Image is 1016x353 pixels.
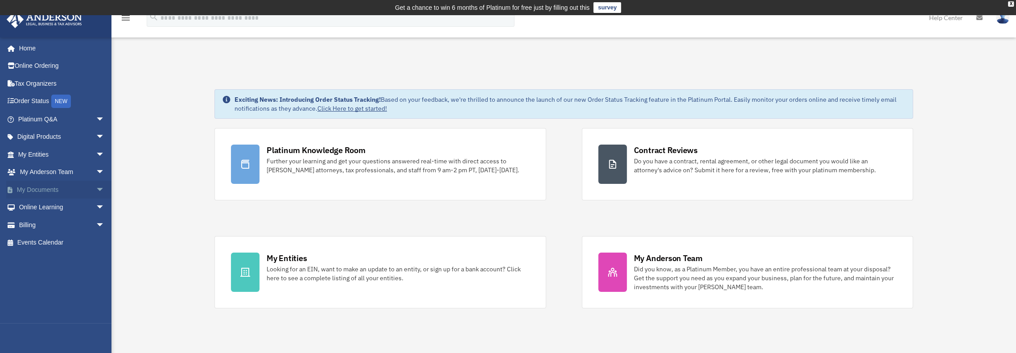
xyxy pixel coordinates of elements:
div: Did you know, as a Platinum Member, you have an entire professional team at your disposal? Get th... [634,265,897,291]
div: Looking for an EIN, want to make an update to an entity, or sign up for a bank account? Click her... [267,265,530,282]
img: Anderson Advisors Platinum Portal [4,11,85,28]
div: My Entities [267,253,307,264]
a: My Entitiesarrow_drop_down [6,145,118,163]
a: Online Learningarrow_drop_down [6,199,118,216]
div: close [1008,1,1014,7]
a: Digital Productsarrow_drop_down [6,128,118,146]
a: Tax Organizers [6,75,118,92]
a: Home [6,39,114,57]
div: Further your learning and get your questions answered real-time with direct access to [PERSON_NAM... [267,157,530,174]
i: search [149,12,159,22]
a: My Anderson Teamarrow_drop_down [6,163,118,181]
div: My Anderson Team [634,253,703,264]
span: arrow_drop_down [96,110,114,129]
a: Platinum Knowledge Room Further your learning and get your questions answered real-time with dire... [214,128,546,200]
span: arrow_drop_down [96,199,114,217]
span: arrow_drop_down [96,128,114,146]
strong: Exciting News: Introducing Order Status Tracking! [234,96,381,104]
a: Platinum Q&Aarrow_drop_down [6,110,118,128]
span: arrow_drop_down [96,163,114,182]
div: Get a chance to win 6 months of Platinum for free just by filling out this [395,2,590,13]
span: arrow_drop_down [96,181,114,199]
a: Billingarrow_drop_down [6,216,118,234]
a: Order StatusNEW [6,92,118,111]
a: My Entities Looking for an EIN, want to make an update to an entity, or sign up for a bank accoun... [214,236,546,308]
a: Click Here to get started! [317,104,387,112]
div: Do you have a contract, rental agreement, or other legal document you would like an attorney's ad... [634,157,897,174]
a: menu [120,16,131,23]
a: survey [593,2,621,13]
a: My Documentsarrow_drop_down [6,181,118,199]
div: Contract Reviews [634,145,698,156]
span: arrow_drop_down [96,216,114,234]
div: Platinum Knowledge Room [267,145,366,156]
div: Based on your feedback, we're thrilled to announce the launch of our new Order Status Tracking fe... [234,95,905,113]
a: Contract Reviews Do you have a contract, rental agreement, or other legal document you would like... [582,128,913,200]
div: NEW [51,95,71,108]
span: arrow_drop_down [96,145,114,164]
a: Online Ordering [6,57,118,75]
img: User Pic [996,11,1009,24]
i: menu [120,12,131,23]
a: Events Calendar [6,234,118,252]
a: My Anderson Team Did you know, as a Platinum Member, you have an entire professional team at your... [582,236,913,308]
